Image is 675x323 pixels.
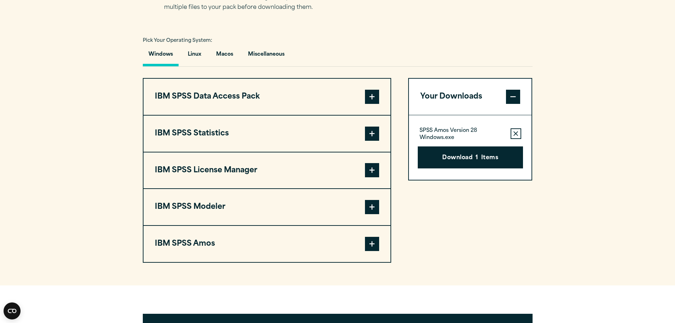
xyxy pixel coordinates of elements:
div: Your Downloads [409,115,532,180]
button: IBM SPSS Amos [144,226,390,262]
button: Download1Items [418,146,523,168]
button: Macos [210,46,239,66]
button: Your Downloads [409,79,532,115]
p: SPSS Amos Version 28 Windows.exe [420,127,505,141]
button: Linux [182,46,207,66]
button: Open CMP widget [4,302,21,319]
button: IBM SPSS Statistics [144,116,390,152]
button: IBM SPSS Modeler [144,189,390,225]
button: Windows [143,46,179,66]
span: 1 [476,154,478,163]
span: Pick Your Operating System: [143,38,212,43]
button: IBM SPSS License Manager [144,152,390,189]
button: IBM SPSS Data Access Pack [144,79,390,115]
button: Miscellaneous [242,46,290,66]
